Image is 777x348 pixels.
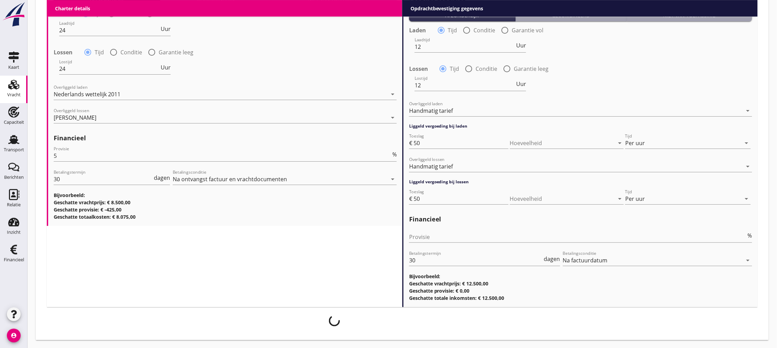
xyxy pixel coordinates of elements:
strong: Laden [409,27,426,34]
label: Tijd [448,27,457,34]
div: Financieel [4,258,24,262]
div: % [746,233,752,238]
div: % [391,152,397,157]
div: Afzonderlijk [412,12,513,19]
i: arrow_drop_down [744,162,752,171]
label: Garantie leeg [159,49,193,56]
label: Garantie leeg [514,65,549,72]
i: arrow_drop_down [616,139,624,147]
div: Handmatig tarief [409,163,453,170]
h4: Liggeld vergoeding bij laden [409,123,752,129]
h3: Geschatte provisie: € -425,00 [54,206,397,213]
input: Lostijd [59,63,159,74]
button: Afzonderlijk [409,9,516,21]
button: Gecombineerd [516,9,627,21]
i: arrow_drop_down [744,256,752,264]
div: Relatie [7,203,21,207]
h3: Geschatte totale inkomsten: € 12.500,00 [409,294,752,302]
input: Lostijd [415,80,515,91]
div: dagen [543,256,560,262]
input: Provisie [54,150,391,161]
input: Betalingstermijn [409,255,543,266]
div: Capaciteit [4,120,24,124]
h2: Financieel [54,133,397,143]
label: Garantie vol [512,27,544,34]
h2: Financieel [409,215,752,224]
i: account_circle [7,329,21,342]
div: Per uur [625,196,645,202]
h3: Geschatte vrachtprijs: € 8.500,00 [54,199,397,206]
input: Toeslag [414,193,509,204]
span: Uur [161,26,171,32]
button: Niet van toepassing [627,9,752,21]
h3: Bijvoorbeeld: [409,273,752,280]
i: arrow_drop_down [744,107,752,115]
span: Uur [516,43,526,48]
label: Tijd [95,49,104,56]
i: arrow_drop_down [616,195,624,203]
div: Niet van toepassing [630,12,749,19]
div: Na factuurdatum [563,257,608,263]
div: Per uur [625,140,645,146]
div: Inzicht [7,230,21,235]
div: Gecombineerd [519,12,624,19]
h3: Geschatte totaalkosten: € 8.075,00 [54,213,397,220]
h4: Liggeld vergoeding bij lossen [409,179,752,185]
label: Conditie [474,27,496,34]
i: arrow_drop_down [388,113,397,122]
span: Uur [516,81,526,87]
label: Conditie [476,65,498,72]
label: Garantie vol [157,10,188,17]
i: arrow_drop_down [743,139,751,147]
div: Handmatig tarief [409,108,453,114]
strong: Lossen [409,65,428,72]
label: Tijd [93,10,102,17]
div: Transport [4,148,24,152]
input: Provisie [409,231,746,242]
i: arrow_drop_down [388,175,397,183]
div: € [409,195,414,203]
label: Conditie [120,49,142,56]
div: Berichten [4,175,24,180]
input: Laadtijd [59,25,159,36]
strong: Lossen [54,49,73,56]
div: Nederlands wettelijk 2011 [54,91,120,97]
input: Betalingstermijn [54,174,152,185]
div: Vracht [7,93,21,97]
span: Uur [161,65,171,70]
div: [PERSON_NAME] [54,115,96,121]
div: € [409,139,414,147]
label: Conditie [118,10,140,17]
div: Na ontvangst factuur en vrachtdocumenten [173,176,287,182]
h3: Geschatte provisie: € 0,00 [409,287,752,294]
i: arrow_drop_down [388,90,397,98]
input: Laadtijd [415,41,515,52]
strong: Laden [54,10,71,17]
i: arrow_drop_down [743,195,751,203]
div: Kaart [8,65,19,69]
input: Toeslag [414,138,509,149]
h3: Geschatte vrachtprijs: € 12.500,00 [409,280,752,287]
img: logo-small.a267ee39.svg [1,2,26,27]
h3: Bijvoorbeeld: [54,192,397,199]
div: dagen [152,175,170,181]
label: Tijd [450,65,459,72]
